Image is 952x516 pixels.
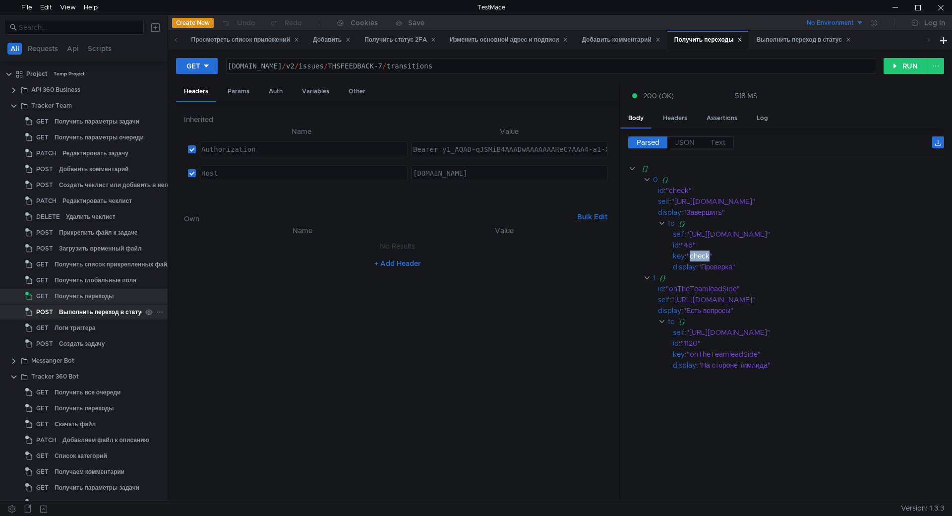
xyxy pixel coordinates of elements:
[687,251,931,261] div: "check"
[31,82,80,97] div: API 360 Business
[795,15,864,31] button: No Environment
[36,130,49,145] span: GET
[924,17,945,29] div: Log In
[85,43,115,55] button: Scripts
[673,261,696,272] div: display
[681,240,930,251] div: "46"
[673,229,684,240] div: self
[756,35,850,45] div: Выполнить переход в статус
[686,327,931,338] div: "[URL][DOMAIN_NAME]"
[55,401,114,416] div: Получить переходы
[699,109,745,128] div: Assertions
[620,109,652,129] div: Body
[884,58,928,74] button: RUN
[36,449,49,463] span: GET
[59,178,193,193] div: Создать чеклист или добавить в него пункты
[673,338,679,349] div: id
[55,321,95,335] div: Логи триггера
[176,58,218,74] button: GET
[36,305,53,320] span: POST
[66,209,116,224] div: Удалить чеклист
[658,196,944,207] div: :
[380,242,415,251] nz-embed-empty: No Results
[36,401,49,416] span: GET
[214,15,262,30] button: Undo
[36,289,49,304] span: GET
[59,336,105,351] div: Создать задачу
[59,225,138,240] div: Прикрепить файл к задаче
[673,349,685,360] div: key
[59,162,128,177] div: Добавить комментарий
[673,327,944,338] div: :
[7,43,22,55] button: All
[59,241,142,256] div: Загрузить временный файл
[642,163,930,174] div: []
[405,225,603,237] th: Value
[36,321,49,335] span: GET
[261,82,291,101] div: Auth
[294,82,337,101] div: Variables
[31,369,79,384] div: Tracker 360 Bot
[673,229,944,240] div: :
[36,385,49,400] span: GET
[653,174,658,185] div: 0
[582,35,660,45] div: Добавить комментарий
[36,162,53,177] span: POST
[26,66,48,81] div: Project
[807,18,854,28] div: No Environment
[36,496,53,511] span: POST
[186,61,200,71] div: GET
[36,336,53,351] span: POST
[658,185,944,196] div: :
[285,17,302,29] div: Redo
[54,66,85,81] div: Temp Project
[659,272,930,283] div: {}
[55,449,107,463] div: Список категорий
[55,130,144,145] div: Получить параметры очереди
[658,283,664,294] div: id
[673,240,679,251] div: id
[36,257,49,272] span: GET
[683,207,931,218] div: "Завершить"
[735,91,758,100] div: 518 MS
[262,15,309,30] button: Redo
[658,207,681,218] div: display
[658,305,944,316] div: :
[55,480,139,495] div: Получить параметры задачи
[673,360,944,371] div: :
[36,114,49,129] span: GET
[351,17,378,29] div: Cookies
[901,501,944,516] span: Version: 1.3.3
[31,353,74,368] div: Messanger Bot
[176,82,216,102] div: Headers
[671,196,931,207] div: "[URL][DOMAIN_NAME]"
[36,417,49,432] span: GET
[668,316,675,327] div: to
[698,261,931,272] div: "Проверка"
[658,283,944,294] div: :
[643,90,674,101] span: 200 (OK)
[62,146,128,161] div: Редактировать задачу
[711,138,725,147] span: Text
[666,283,930,294] div: "onTheTeamleadSide"
[698,360,931,371] div: "На стороне тимлида"
[364,35,436,45] div: Получить статус 2FA
[36,464,49,479] span: GET
[196,126,408,137] th: Name
[172,18,214,28] button: Create New
[36,433,57,448] span: PATCH
[36,178,53,193] span: POST
[679,316,930,327] div: {}
[658,196,669,207] div: self
[658,294,944,305] div: :
[19,22,138,33] input: Search...
[655,109,695,128] div: Headers
[220,82,257,101] div: Params
[200,225,405,237] th: Name
[450,35,568,45] div: Изменить основной адрес и подписи
[683,305,931,316] div: "Есть вопросы"
[674,35,743,45] div: Получить переходы
[341,82,373,101] div: Other
[637,138,659,147] span: Parsed
[36,193,57,208] span: PATCH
